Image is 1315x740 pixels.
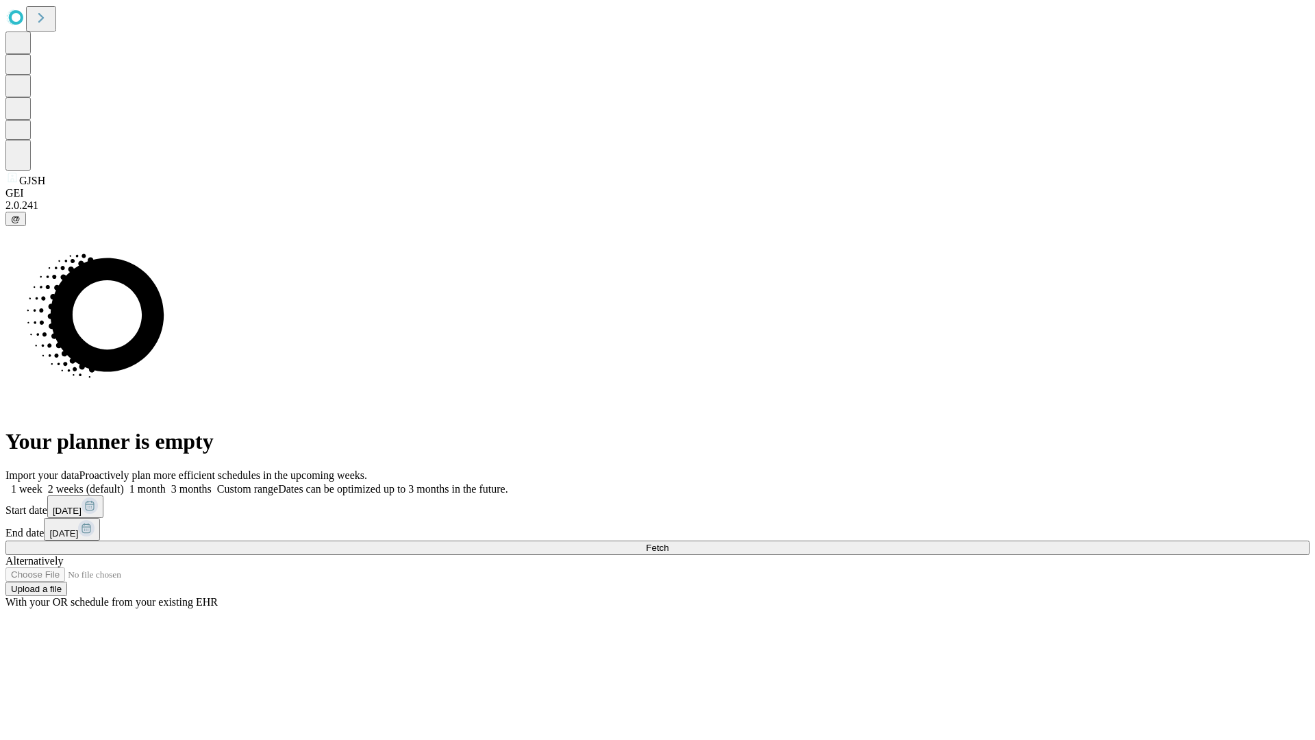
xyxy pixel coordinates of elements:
span: 1 month [129,483,166,495]
div: End date [5,518,1310,541]
button: [DATE] [47,495,103,518]
span: 2 weeks (default) [48,483,124,495]
button: @ [5,212,26,226]
span: Alternatively [5,555,63,567]
span: @ [11,214,21,224]
div: Start date [5,495,1310,518]
span: With your OR schedule from your existing EHR [5,596,218,608]
div: GEI [5,187,1310,199]
span: Proactively plan more efficient schedules in the upcoming weeks. [79,469,367,481]
span: 3 months [171,483,212,495]
span: Import your data [5,469,79,481]
span: Custom range [217,483,278,495]
h1: Your planner is empty [5,429,1310,454]
div: 2.0.241 [5,199,1310,212]
span: Fetch [646,543,668,553]
button: Upload a file [5,582,67,596]
span: [DATE] [49,528,78,539]
span: Dates can be optimized up to 3 months in the future. [278,483,508,495]
span: GJSH [19,175,45,186]
button: Fetch [5,541,1310,555]
button: [DATE] [44,518,100,541]
span: 1 week [11,483,42,495]
span: [DATE] [53,506,82,516]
